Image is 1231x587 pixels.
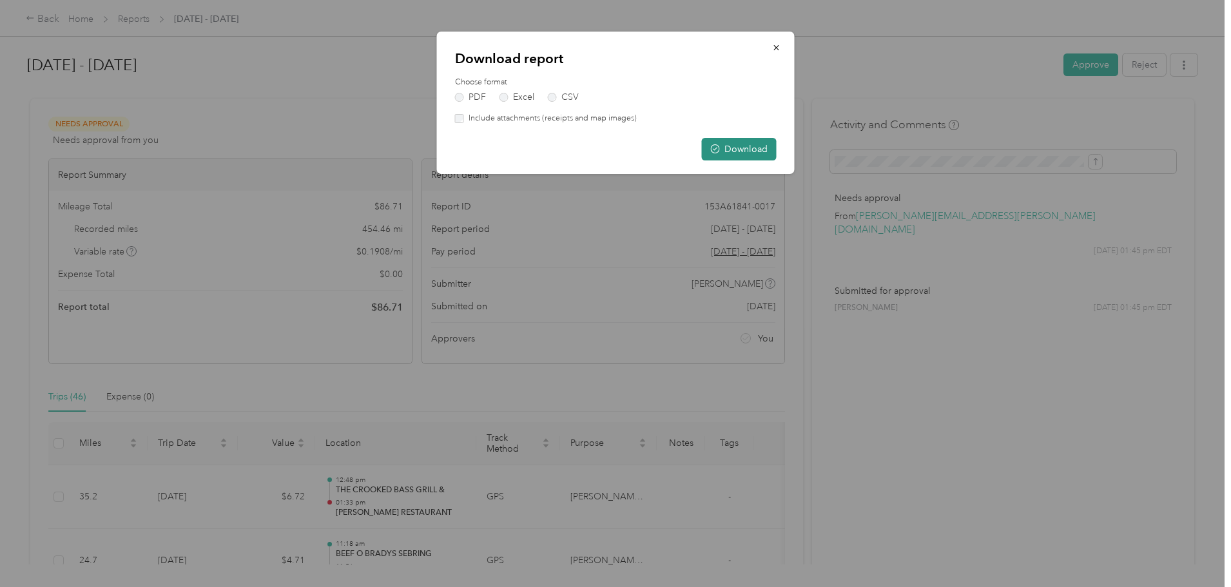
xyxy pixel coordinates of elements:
[1159,515,1231,587] iframe: Everlance-gr Chat Button Frame
[455,77,777,88] label: Choose format
[464,113,637,124] label: Include attachments (receipts and map images)
[499,93,534,102] label: Excel
[455,50,777,68] p: Download report
[455,93,486,102] label: PDF
[702,138,777,160] button: Download
[548,93,579,102] label: CSV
